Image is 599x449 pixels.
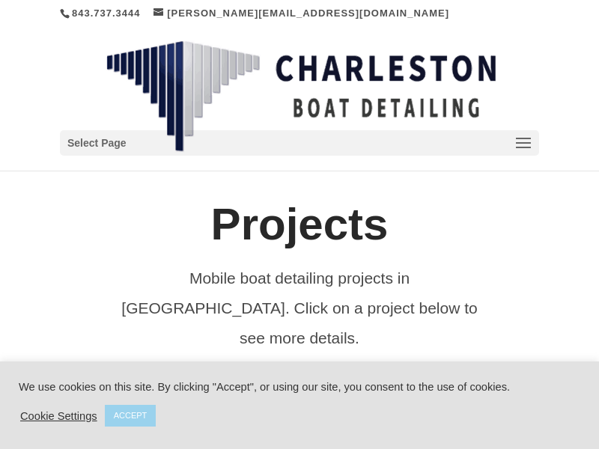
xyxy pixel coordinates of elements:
[153,7,449,19] a: [PERSON_NAME][EMAIL_ADDRESS][DOMAIN_NAME]
[72,7,141,19] a: 843.737.3444
[115,193,484,263] h1: Projects
[106,40,496,153] img: Charleston Boat Detailing
[19,380,580,394] div: We use cookies on this site. By clicking "Accept", or using our site, you consent to the use of c...
[20,409,97,423] a: Cookie Settings
[115,263,484,353] p: Mobile boat detailing projects in [GEOGRAPHIC_DATA]. Click on a project below to see more details.
[105,405,156,427] a: ACCEPT
[67,135,127,152] span: Select Page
